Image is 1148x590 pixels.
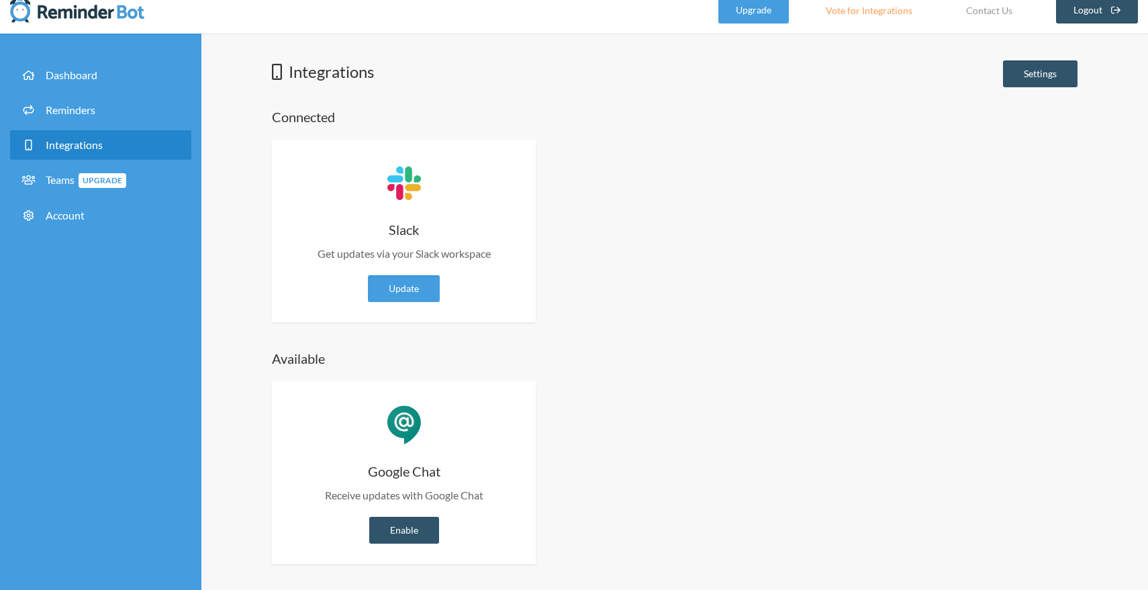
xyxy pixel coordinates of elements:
span: Upgrade [79,173,126,188]
p: Get updates via your Slack workspace [292,246,516,262]
p: Receive updates with Google Chat [292,487,516,503]
a: Dashboard [10,60,191,90]
span: Reminders [46,103,95,116]
span: Integrations [46,138,103,151]
a: Update [368,275,440,302]
h4: Available [272,349,1078,368]
h1: Integrations [272,60,374,83]
span: Teams [46,173,126,186]
span: Dashboard [46,68,97,81]
a: Settings [1003,60,1078,87]
span: Account [46,209,85,222]
a: TeamsUpgrade [10,165,191,195]
h4: Connected [272,107,1078,126]
a: Account [10,201,191,230]
a: Enable [369,517,439,544]
h4: Google Chat [292,462,516,481]
h4: Slack [292,220,516,239]
a: Reminders [10,95,191,125]
a: Integrations [10,130,191,160]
